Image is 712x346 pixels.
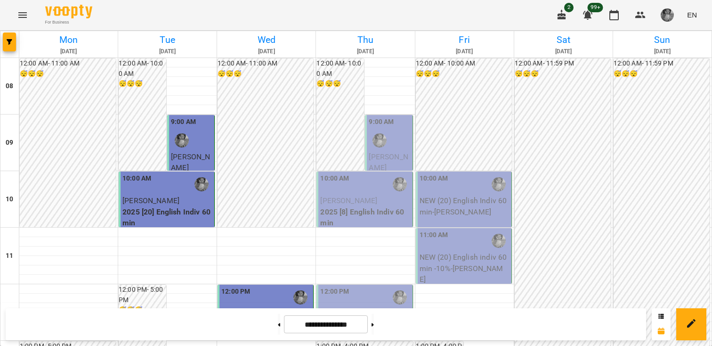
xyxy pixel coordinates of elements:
img: Гомзяк Юлія Максимівна (а) [372,133,387,148]
h6: Wed [218,33,314,47]
h6: 12:00 AM - 11:00 AM [218,58,314,69]
span: [PERSON_NAME] [171,152,210,173]
h6: 😴😴😴 [119,79,166,89]
label: 9:00 AM [369,117,394,127]
h6: 12:00 PM - 5:00 PM [119,285,166,305]
p: 2025 [20] English Indiv 60 min [122,206,212,229]
img: Гомзяк Юлія Максимівна (а) [393,177,407,191]
p: NEW (20) English indiv 60 min -10% - [PERSON_NAME] [420,252,510,285]
label: 10:00 AM [122,173,151,184]
h6: 😴😴😴 [218,69,314,79]
h6: 😴😴😴 [416,69,512,79]
img: Гомзяк Юлія Максимівна (а) [492,177,506,191]
h6: 12:00 AM - 11:59 PM [515,58,611,69]
img: d8a229def0a6a8f2afd845e9c03c6922.JPG [661,8,674,22]
h6: Sat [516,33,611,47]
h6: Sun [615,33,710,47]
p: NEW (20) English Indiv 60 min - [PERSON_NAME] [420,195,510,217]
h6: 09 [6,138,13,148]
span: EN [687,10,697,20]
p: 2025 [8] English Indiv 60 min [320,206,410,229]
span: [PERSON_NAME] [122,196,179,205]
h6: 11 [6,251,13,261]
label: 10:00 AM [320,173,349,184]
h6: 12:00 AM - 11:00 AM [20,58,116,69]
img: Гомзяк Юлія Максимівна (а) [492,234,506,248]
h6: 12:00 AM - 10:00 AM [316,58,364,79]
h6: Tue [120,33,215,47]
h6: [DATE] [516,47,611,56]
label: 11:00 AM [420,230,448,240]
button: EN [683,6,701,24]
img: Гомзяк Юлія Максимівна (а) [175,133,189,148]
span: 99+ [588,3,603,12]
span: [PERSON_NAME] [320,196,377,205]
h6: 12:00 AM - 10:00 AM [416,58,512,69]
h6: Fri [417,33,512,47]
h6: [DATE] [417,47,512,56]
label: 12:00 PM [320,287,349,297]
h6: 😴😴😴 [614,69,710,79]
h6: Thu [317,33,413,47]
h6: [DATE] [120,47,215,56]
h6: [DATE] [218,47,314,56]
img: Гомзяк Юлія Максимівна (а) [393,290,407,305]
h6: 😴😴😴 [515,69,611,79]
label: 9:00 AM [171,117,196,127]
img: Гомзяк Юлія Максимівна (а) [194,177,209,191]
h6: [DATE] [615,47,710,56]
h6: 10 [6,194,13,205]
span: 2 [564,3,574,12]
h6: 😴😴😴 [20,69,116,79]
span: [PERSON_NAME] [369,152,408,173]
span: For Business [45,19,92,25]
img: Гомзяк Юлія Максимівна (а) [293,290,307,305]
label: 10:00 AM [420,173,448,184]
img: Voopty Logo [45,5,92,18]
h6: 😴😴😴 [316,79,364,89]
h6: Mon [21,33,116,47]
h6: [DATE] [317,47,413,56]
button: Menu [11,4,34,26]
h6: 12:00 AM - 11:59 PM [614,58,710,69]
h6: 08 [6,81,13,91]
h6: [DATE] [21,47,116,56]
h6: 12:00 AM - 10:00 AM [119,58,166,79]
label: 12:00 PM [221,287,250,297]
